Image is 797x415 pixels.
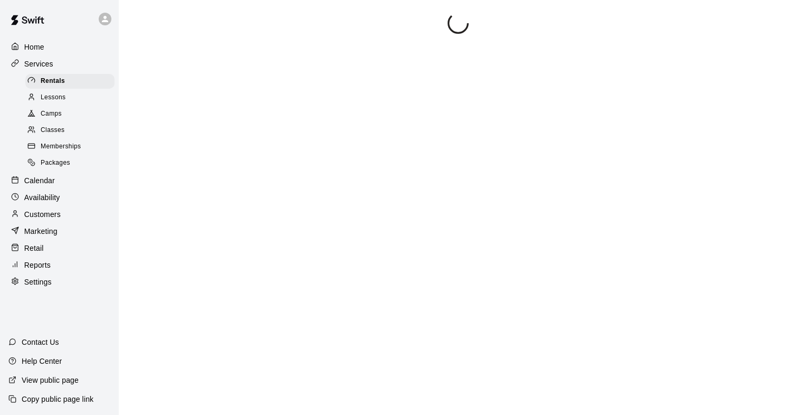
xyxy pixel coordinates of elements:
[24,192,60,203] p: Availability
[24,209,61,220] p: Customers
[25,155,119,172] a: Packages
[22,337,59,347] p: Contact Us
[41,158,70,168] span: Packages
[25,139,119,155] a: Memberships
[41,142,81,152] span: Memberships
[25,73,119,89] a: Rentals
[25,106,119,122] a: Camps
[24,42,44,52] p: Home
[25,90,115,105] div: Lessons
[41,76,65,87] span: Rentals
[25,89,119,106] a: Lessons
[8,206,110,222] a: Customers
[24,277,52,287] p: Settings
[8,274,110,290] a: Settings
[25,74,115,89] div: Rentals
[8,223,110,239] a: Marketing
[24,59,53,69] p: Services
[8,173,110,188] a: Calendar
[25,156,115,171] div: Packages
[41,109,62,119] span: Camps
[8,240,110,256] a: Retail
[41,125,64,136] span: Classes
[22,394,93,404] p: Copy public page link
[8,190,110,205] a: Availability
[8,257,110,273] a: Reports
[24,260,51,270] p: Reports
[22,356,62,366] p: Help Center
[25,122,119,139] a: Classes
[8,39,110,55] a: Home
[25,107,115,121] div: Camps
[24,226,58,237] p: Marketing
[25,139,115,154] div: Memberships
[25,123,115,138] div: Classes
[22,375,79,385] p: View public page
[41,92,66,103] span: Lessons
[8,56,110,72] a: Services
[24,243,44,253] p: Retail
[24,175,55,186] p: Calendar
